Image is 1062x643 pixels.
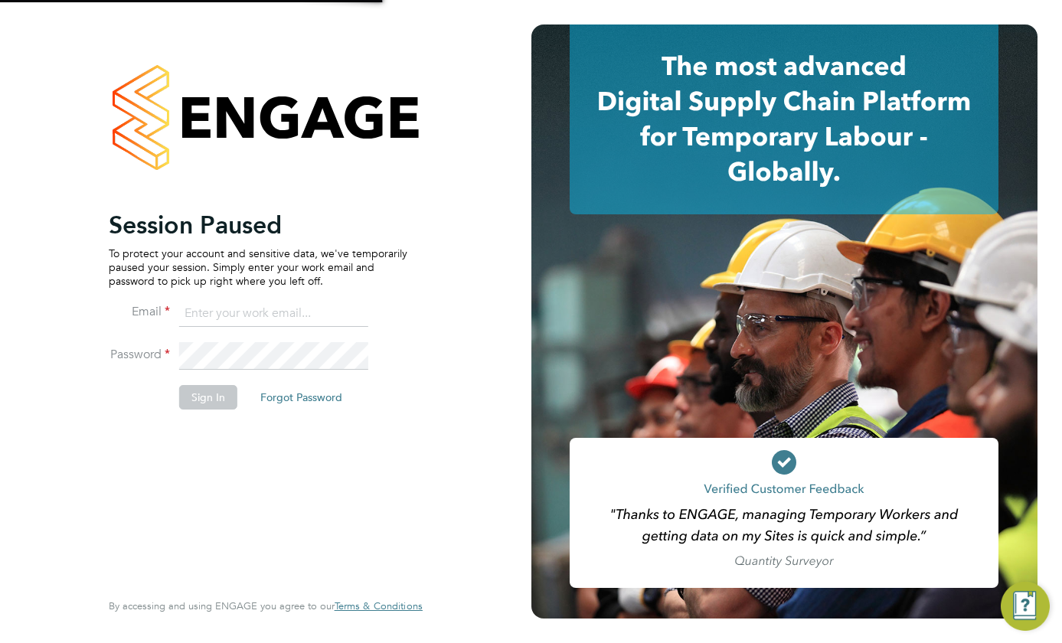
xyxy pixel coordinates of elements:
[109,304,170,320] label: Email
[335,600,423,612] a: Terms & Conditions
[109,599,423,612] span: By accessing and using ENGAGE you agree to our
[335,599,423,612] span: Terms & Conditions
[109,210,407,240] h2: Session Paused
[109,347,170,363] label: Password
[248,385,355,410] button: Forgot Password
[1001,582,1050,631] button: Engage Resource Center
[179,300,368,328] input: Enter your work email...
[109,246,407,289] p: To protect your account and sensitive data, we've temporarily paused your session. Simply enter y...
[179,385,237,410] button: Sign In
